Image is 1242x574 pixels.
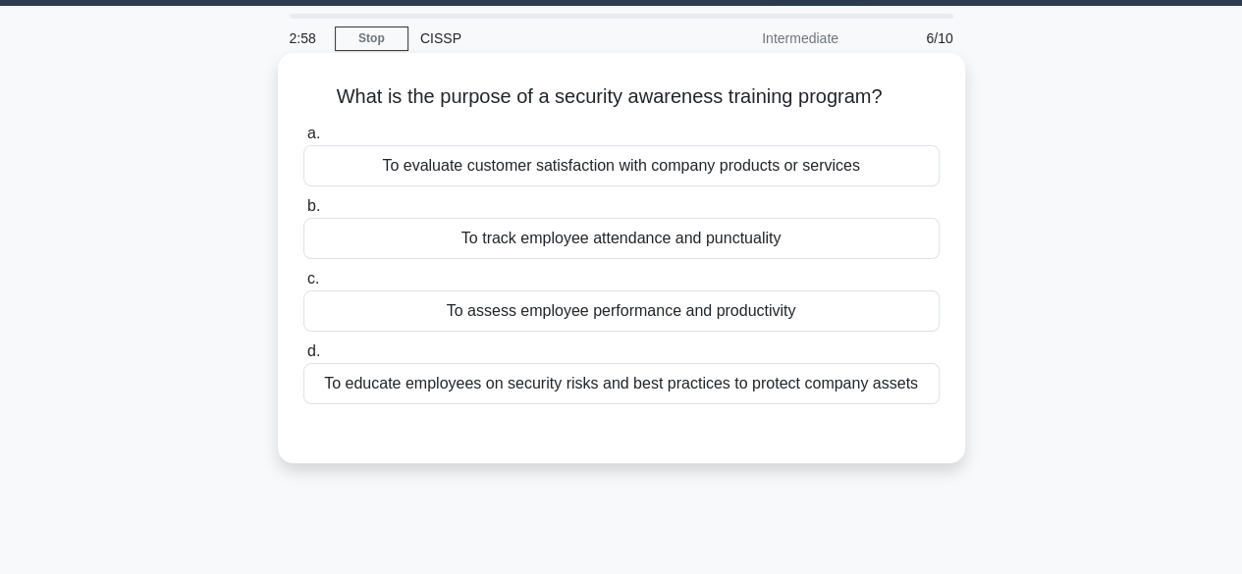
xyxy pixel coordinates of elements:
[278,19,335,58] div: 2:58
[303,363,940,404] div: To educate employees on security risks and best practices to protect company assets
[303,290,940,332] div: To assess employee performance and productivity
[301,84,942,110] h5: What is the purpose of a security awareness training program?
[678,19,850,58] div: Intermediate
[335,26,408,51] a: Stop
[307,125,320,141] span: a.
[307,342,320,359] span: d.
[850,19,965,58] div: 6/10
[307,197,320,214] span: b.
[303,145,940,186] div: To evaluate customer satisfaction with company products or services
[307,270,319,287] span: c.
[408,19,678,58] div: CISSP
[303,218,940,259] div: To track employee attendance and punctuality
